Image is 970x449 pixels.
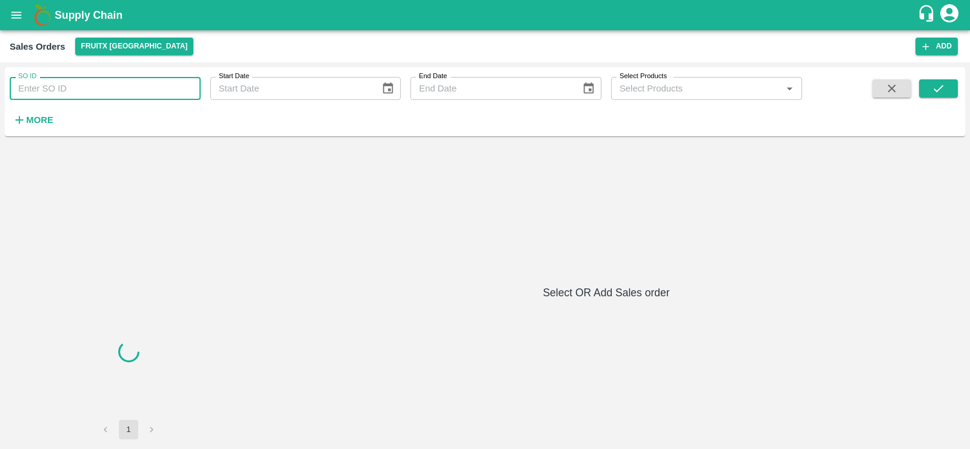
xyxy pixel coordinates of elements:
[376,77,400,100] button: Choose date
[419,72,447,81] label: End Date
[26,115,53,125] strong: More
[615,81,778,96] input: Select Products
[917,4,938,26] div: customer-support
[75,38,194,55] button: Select DC
[55,7,917,24] a: Supply Chain
[915,38,958,55] button: Add
[55,9,122,21] b: Supply Chain
[219,72,249,81] label: Start Date
[781,81,797,96] button: Open
[620,72,667,81] label: Select Products
[410,77,572,100] input: End Date
[938,2,960,28] div: account of current user
[10,77,201,100] input: Enter SO ID
[30,3,55,27] img: logo
[210,77,372,100] input: Start Date
[577,77,600,100] button: Choose date
[10,39,65,55] div: Sales Orders
[2,1,30,29] button: open drawer
[119,420,138,439] button: page 1
[10,110,56,130] button: More
[18,72,36,81] label: SO ID
[252,284,960,301] h6: Select OR Add Sales order
[94,420,163,439] nav: pagination navigation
